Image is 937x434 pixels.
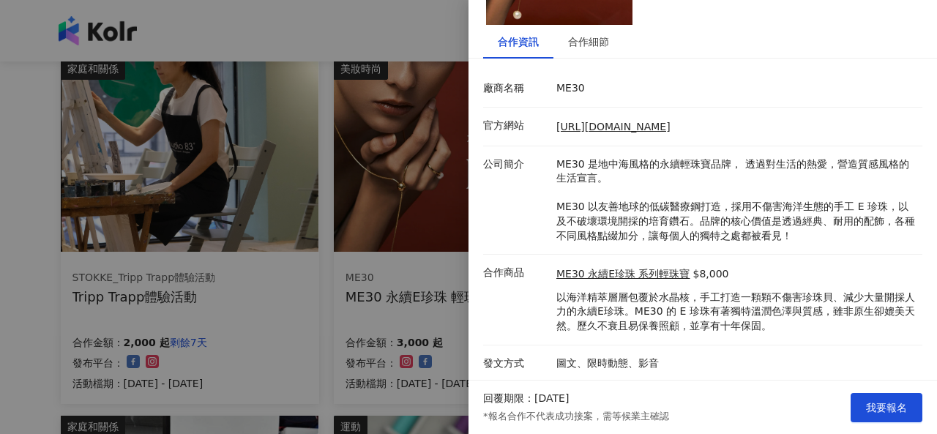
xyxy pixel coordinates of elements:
p: $8,000 [693,267,729,282]
span: 我要報名 [866,402,907,414]
a: ME30 永續E珍珠 系列輕珠寶 [556,267,690,282]
p: 官方網站 [483,119,549,133]
a: [URL][DOMAIN_NAME] [556,121,671,132]
div: 合作資訊 [498,34,539,50]
p: 以海洋精萃層層包覆於水晶核，手工打造一顆顆不傷害珍珠貝、減少大量開採人力的永續E珍珠。ME30 的 E 珍珠有著獨特溫潤色澤與質感，雖非原生卻媲美天然。歷久不衰且易保養照顧，並享有十年保固。 [556,291,915,334]
div: 合作細節 [568,34,609,50]
p: 廠商名稱 [483,81,549,96]
p: 回覆期限：[DATE] [483,392,569,406]
p: ME30 [556,81,915,96]
p: 圖文、限時動態、影音 [556,356,915,371]
p: 合作商品 [483,266,549,280]
p: 發文方式 [483,356,549,371]
p: 公司簡介 [483,157,549,172]
p: *報名合作不代表成功接案，需等候業主確認 [483,410,669,423]
button: 我要報名 [851,393,922,422]
p: ME30 是地中海風格的永續輕珠寶品牌， 透過對生活的熱愛，營造質感風格的生活宣言。 ME30 以友善地球的低碳醫療鋼打造，採用不傷害海洋生態的手工 E 珍珠，以及不破壞環境開採的培育鑽石。品牌... [556,157,915,244]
